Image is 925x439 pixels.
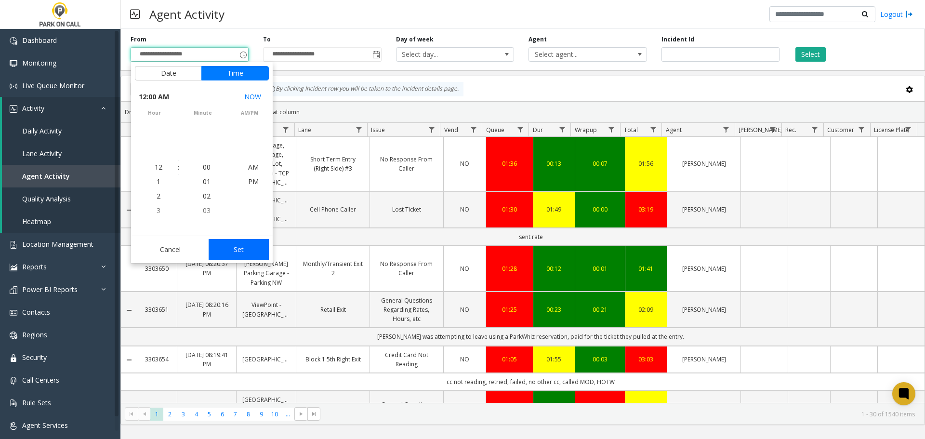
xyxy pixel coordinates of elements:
[183,350,231,369] a: [DATE] 08:19:41 PM
[539,264,569,273] div: 00:12
[855,123,868,136] a: Customer Filter Menu
[131,109,178,117] span: hour
[492,264,527,273] a: 01:28
[22,58,56,67] span: Monitoring
[581,305,619,314] a: 00:21
[203,206,211,215] span: 03
[376,155,437,173] a: No Response From Caller
[135,239,206,260] button: Cancel
[179,109,226,117] span: minute
[240,88,265,106] button: Select now
[201,66,269,80] button: Time tab
[720,123,733,136] a: Agent Filter Menu
[137,228,925,246] td: sent rate
[673,159,735,168] a: [PERSON_NAME]
[121,206,137,214] a: Collapse Details
[874,126,909,134] span: License Plate
[10,399,17,407] img: 'icon'
[905,9,913,19] img: logout
[22,421,68,430] span: Agent Services
[467,123,480,136] a: Vend Filter Menu
[130,2,140,26] img: pageIcon
[297,410,305,418] span: Go to the next page
[396,48,490,61] span: Select day...
[22,194,71,203] span: Quality Analysis
[22,239,93,249] span: Location Management
[279,123,292,136] a: Location Filter Menu
[302,355,364,364] a: Block 1 5th Right Exit
[248,162,259,172] span: AM
[581,159,619,168] div: 00:07
[539,355,569,364] a: 01:55
[302,259,364,278] a: Monthly/Transient Exit 2
[203,162,211,172] span: 00
[605,123,618,136] a: Wrapup Filter Menu
[157,206,160,215] span: 3
[376,296,437,324] a: General Questions Regarding Rates, Hours, etc
[376,259,437,278] a: No Response From Caller
[143,264,171,273] a: 3303650
[10,422,17,430] img: 'icon'
[581,264,619,273] a: 00:01
[22,172,70,181] span: Agent Activity
[396,35,434,44] label: Day of week
[268,408,281,421] span: Page 10
[539,305,569,314] a: 00:23
[492,159,527,168] a: 01:36
[631,159,661,168] div: 01:56
[157,177,160,186] span: 1
[22,307,50,317] span: Contacts
[302,205,364,214] a: Cell Phone Caller
[673,305,735,314] a: [PERSON_NAME]
[631,205,661,214] a: 03:19
[229,408,242,421] span: Page 7
[203,177,211,186] span: 01
[460,160,469,168] span: NO
[460,265,469,273] span: NO
[22,285,78,294] span: Power BI Reports
[302,305,364,314] a: Retail Exit
[216,408,229,421] span: Page 6
[581,355,619,364] a: 00:03
[183,300,231,319] a: [DATE] 08:20:16 PM
[177,408,190,421] span: Page 3
[631,355,661,364] a: 03:03
[131,35,146,44] label: From
[121,356,137,364] a: Collapse Details
[157,191,160,200] span: 2
[492,305,527,314] a: 01:25
[22,375,59,385] span: Call Centers
[22,353,47,362] span: Security
[137,373,925,391] td: cc not reading, retried, failed, no other cc, called MOD, HOTW
[514,123,527,136] a: Queue Filter Menu
[326,410,915,418] kendo-pager-info: 1 - 30 of 1540 items
[631,305,661,314] a: 02:09
[808,123,821,136] a: Rec. Filter Menu
[460,205,469,213] span: NO
[178,162,179,172] div: :
[22,81,84,90] span: Live Queue Monitor
[661,35,694,44] label: Incident Id
[163,408,176,421] span: Page 2
[10,37,17,45] img: 'icon'
[238,48,248,61] span: Toggle popup
[203,408,216,421] span: Page 5
[460,355,469,363] span: NO
[22,149,62,158] span: Lane Activity
[145,2,229,26] h3: Agent Activity
[673,355,735,364] a: [PERSON_NAME]
[203,191,211,200] span: 02
[766,123,780,136] a: Parker Filter Menu
[10,241,17,249] img: 'icon'
[666,126,682,134] span: Agent
[22,217,51,226] span: Heatmap
[492,205,527,214] a: 01:30
[281,408,294,421] span: Page 11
